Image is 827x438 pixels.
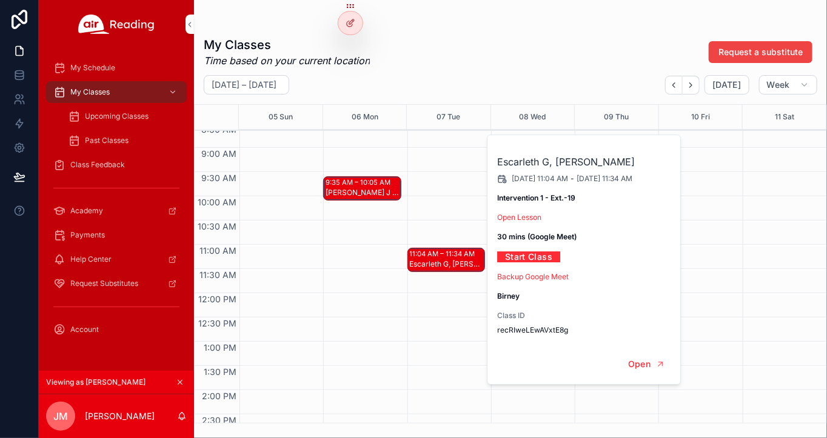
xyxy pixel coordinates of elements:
[497,272,569,281] a: Backup Google Meet
[61,130,187,151] a: Past Classes
[512,174,568,184] span: [DATE] 11:04 AM
[196,245,239,256] span: 11:00 AM
[46,154,187,176] a: Class Feedback
[324,177,400,200] div: 9:35 AM – 10:05 AM[PERSON_NAME] J (Need Reassess)
[712,79,741,90] span: [DATE]
[70,279,138,288] span: Request Substitutes
[46,319,187,340] a: Account
[85,136,129,145] span: Past Classes
[497,193,575,202] strong: Intervention 1 - Ext.-19
[199,415,239,425] span: 2:30 PM
[46,57,187,79] a: My Schedule
[497,247,560,266] a: Start Class
[497,291,520,300] strong: Birney
[70,206,103,216] span: Academy
[497,311,672,320] span: Class ID
[195,318,239,328] span: 12:30 PM
[201,342,239,353] span: 1:00 PM
[70,160,125,170] span: Class Feedback
[326,188,400,197] div: [PERSON_NAME] J (Need Reassess)
[46,248,187,270] a: Help Center
[410,259,484,269] div: Escarleth G, [PERSON_NAME]
[767,79,790,90] span: Week
[201,367,239,377] span: 1:30 PM
[46,224,187,246] a: Payments
[628,359,651,370] span: Open
[709,41,812,63] button: Request a substitute
[195,197,239,207] span: 10:00 AM
[497,325,672,335] span: recRIweLEwAVxtE8g
[520,105,546,129] button: 08 Wed
[195,294,239,304] span: 12:00 PM
[204,36,370,53] h1: My Classes
[410,249,478,259] div: 11:04 AM – 11:34 AM
[85,410,155,422] p: [PERSON_NAME]
[683,76,700,95] button: Next
[437,105,461,129] button: 07 Tue
[198,173,239,183] span: 9:30 AM
[759,75,817,95] button: Week
[408,248,484,271] div: 11:04 AM – 11:34 AMEscarleth G, [PERSON_NAME]
[497,232,577,241] strong: 30 mins (Google Meet)
[198,148,239,159] span: 9:00 AM
[39,48,194,356] div: scrollable content
[61,105,187,127] a: Upcoming Classes
[705,75,749,95] button: [DATE]
[571,174,574,184] span: -
[46,81,187,103] a: My Classes
[46,377,146,387] span: Viewing as [PERSON_NAME]
[204,53,370,68] em: Time based on your current location
[196,270,239,280] span: 11:30 AM
[53,409,68,423] span: JM
[775,105,794,129] button: 11 Sat
[497,154,672,169] h2: Escarleth G, [PERSON_NAME]
[70,87,110,97] span: My Classes
[212,79,276,91] h2: [DATE] – [DATE]
[665,76,683,95] button: Back
[620,354,673,374] button: Open
[70,254,112,264] span: Help Center
[269,105,293,129] button: 05 Sun
[70,230,105,240] span: Payments
[326,178,393,187] div: 9:35 AM – 10:05 AM
[497,213,541,222] a: Open Lesson
[195,221,239,231] span: 10:30 AM
[718,46,803,58] span: Request a substitute
[78,15,155,34] img: App logo
[352,105,378,129] button: 06 Mon
[577,174,632,184] span: [DATE] 11:34 AM
[604,105,629,129] button: 09 Thu
[46,200,187,222] a: Academy
[70,63,115,73] span: My Schedule
[199,391,239,401] span: 2:00 PM
[46,273,187,294] a: Request Substitutes
[85,111,149,121] span: Upcoming Classes
[70,325,99,334] span: Account
[691,105,710,129] button: 10 Fri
